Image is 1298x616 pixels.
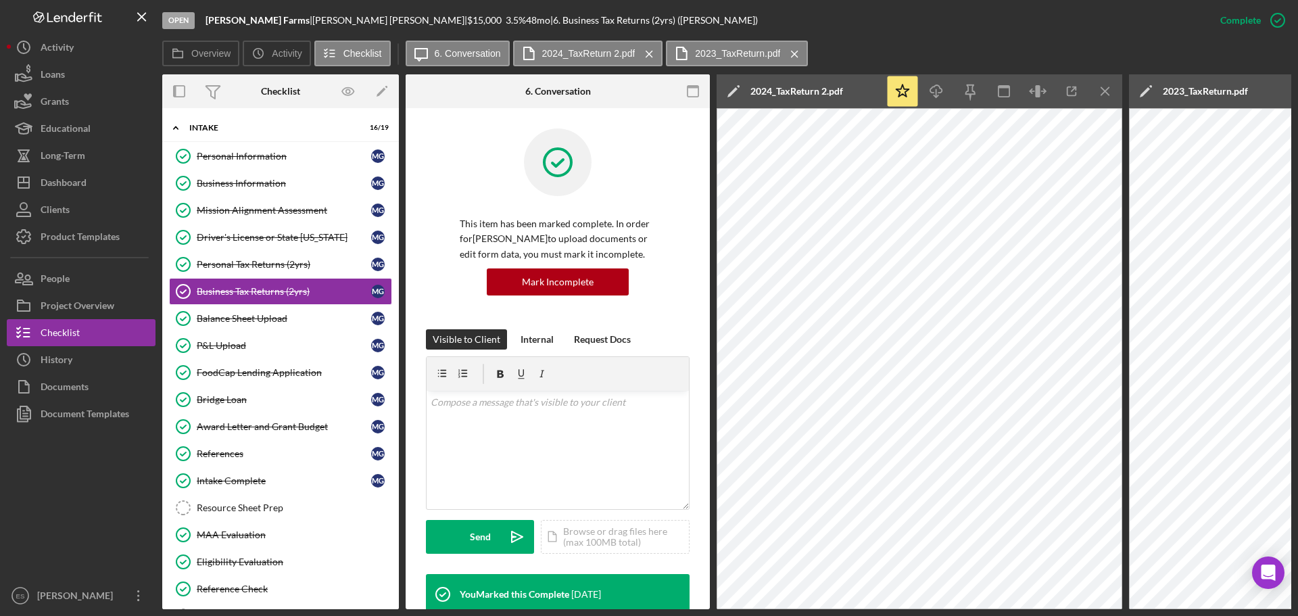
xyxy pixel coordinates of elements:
div: Personal Tax Returns (2yrs) [197,259,371,270]
a: Reference Check [169,575,392,602]
div: Loans [41,61,65,91]
a: People [7,265,155,292]
div: M G [371,285,385,298]
div: Open [162,12,195,29]
div: Mark Incomplete [522,268,594,295]
div: FoodCap Lending Application [197,367,371,378]
div: 16 / 19 [364,124,389,132]
button: Checklist [7,319,155,346]
div: | 6. Business Tax Returns (2yrs) ([PERSON_NAME]) [550,15,758,26]
div: MAA Evaluation [197,529,391,540]
label: Checklist [343,48,382,59]
button: Educational [7,115,155,142]
div: Request Docs [574,329,631,350]
button: 6. Conversation [406,41,510,66]
a: Award Letter and Grant BudgetMG [169,413,392,440]
label: 6. Conversation [435,48,501,59]
button: Checklist [314,41,391,66]
a: Product Templates [7,223,155,250]
div: People [41,265,70,295]
div: Driver's License or State [US_STATE] [197,232,371,243]
label: 2024_TaxReturn 2.pdf [542,48,635,59]
div: Grants [41,88,69,118]
a: Business Tax Returns (2yrs)MG [169,278,392,305]
a: Document Templates [7,400,155,427]
div: 48 mo [526,15,550,26]
span: $15,000 [467,14,502,26]
text: ES [16,592,25,600]
button: Request Docs [567,329,638,350]
div: M G [371,366,385,379]
div: Intake Complete [197,475,371,486]
div: M G [371,447,385,460]
div: Eligibility Evaluation [197,556,391,567]
div: M G [371,176,385,190]
div: Dashboard [41,169,87,199]
div: Intake [189,124,355,132]
a: Eligibility Evaluation [169,548,392,575]
button: Long-Term [7,142,155,169]
div: Internal [521,329,554,350]
div: Documents [41,373,89,404]
div: Personal Information [197,151,371,162]
div: Balance Sheet Upload [197,313,371,324]
div: You Marked this Complete [460,589,569,600]
b: [PERSON_NAME] Farms [206,14,310,26]
div: Resource Sheet Prep [197,502,391,513]
a: History [7,346,155,373]
div: | [206,15,312,26]
div: Bridge Loan [197,394,371,405]
a: MAA Evaluation [169,521,392,548]
div: Complete [1220,7,1261,34]
div: 6. Conversation [525,86,591,97]
button: Documents [7,373,155,400]
div: Activity [41,34,74,64]
div: Send [470,520,491,554]
div: [PERSON_NAME] [PERSON_NAME] | [312,15,467,26]
div: 3.5 % [506,15,526,26]
div: Business Information [197,178,371,189]
div: M G [371,204,385,217]
div: Product Templates [41,223,120,254]
a: P&L UploadMG [169,332,392,359]
div: M G [371,258,385,271]
button: Activity [243,41,310,66]
a: Dashboard [7,169,155,196]
a: Balance Sheet UploadMG [169,305,392,332]
button: ES[PERSON_NAME] [7,582,155,609]
div: [PERSON_NAME] [34,582,122,613]
div: M G [371,339,385,352]
a: ReferencesMG [169,440,392,467]
div: Open Intercom Messenger [1252,556,1284,589]
a: Mission Alignment AssessmentMG [169,197,392,224]
a: Clients [7,196,155,223]
button: Project Overview [7,292,155,319]
div: References [197,448,371,459]
a: Driver's License or State [US_STATE]MG [169,224,392,251]
a: Bridge LoanMG [169,386,392,413]
div: M G [371,312,385,325]
div: Clients [41,196,70,227]
div: M G [371,393,385,406]
div: M G [371,474,385,488]
p: This item has been marked complete. In order for [PERSON_NAME] to upload documents or edit form d... [460,216,656,262]
button: 2023_TaxReturn.pdf [666,41,808,66]
div: Long-Term [41,142,85,172]
a: FoodCap Lending ApplicationMG [169,359,392,386]
div: Project Overview [41,292,114,323]
div: Award Letter and Grant Budget [197,421,371,432]
div: 2024_TaxReturn 2.pdf [750,86,843,97]
div: Document Templates [41,400,129,431]
div: Reference Check [197,584,391,594]
div: History [41,346,72,377]
button: Loans [7,61,155,88]
div: Educational [41,115,91,145]
div: M G [371,149,385,163]
button: Activity [7,34,155,61]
